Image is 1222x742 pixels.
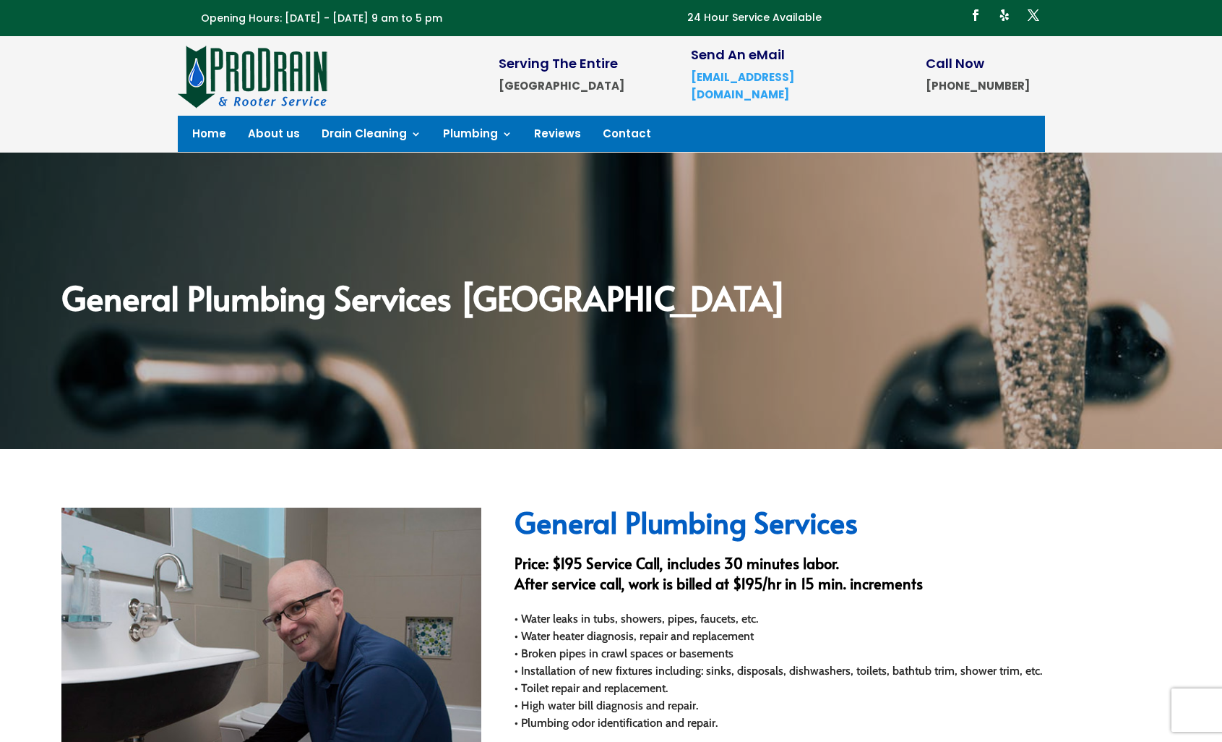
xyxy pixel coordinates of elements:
a: Follow on Facebook [964,4,987,27]
div: • Water leaks in tubs, showers, pipes, faucets, etc. • Water heater diagnosis, repair and replace... [515,610,1161,732]
a: Follow on X [1022,4,1045,27]
a: About us [248,129,300,145]
span: Opening Hours: [DATE] - [DATE] 9 am to 5 pm [201,11,442,25]
a: [EMAIL_ADDRESS][DOMAIN_NAME] [691,69,794,102]
h2: General Plumbing Services [GEOGRAPHIC_DATA] [61,281,1161,321]
strong: [PHONE_NUMBER] [926,78,1030,93]
span: Serving The Entire [499,54,618,72]
a: Home [192,129,226,145]
a: Drain Cleaning [322,129,421,145]
p: 24 Hour Service Available [687,9,822,27]
span: Call Now [926,54,984,72]
h3: Price: $195 Service Call, includes 30 minutes labor. After service call, work is billed at $195/h... [515,553,1161,601]
h2: General Plumbing Services [515,508,1161,544]
a: Plumbing [443,129,512,145]
img: site-logo-100h [178,43,329,108]
span: Send An eMail [691,46,785,64]
a: Contact [603,129,651,145]
strong: [GEOGRAPHIC_DATA] [499,78,624,93]
a: Reviews [534,129,581,145]
a: Follow on Yelp [993,4,1016,27]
